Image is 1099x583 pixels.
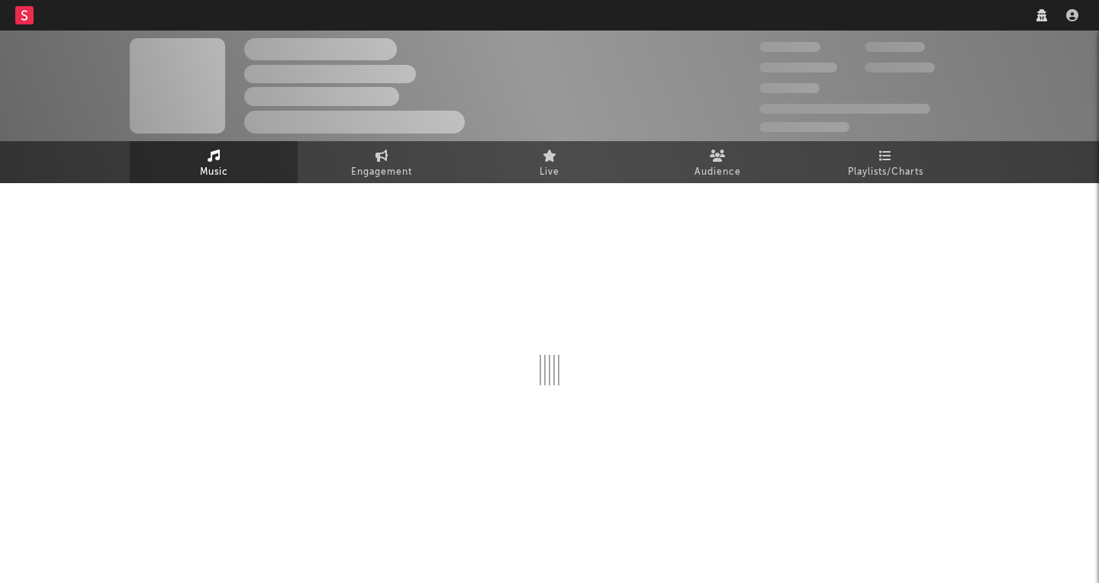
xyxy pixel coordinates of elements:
span: 300,000 [759,42,820,52]
span: 50,000,000 Monthly Listeners [759,104,930,114]
span: Engagement [351,163,412,182]
span: 100,000 [759,83,820,93]
span: Playlists/Charts [848,163,923,182]
span: 1,000,000 [865,63,935,72]
a: Live [466,141,633,183]
span: 100,000 [865,42,925,52]
a: Engagement [298,141,466,183]
a: Audience [633,141,801,183]
span: Live [540,163,559,182]
a: Music [130,141,298,183]
span: Audience [695,163,741,182]
span: Music [200,163,228,182]
span: 50,000,000 [759,63,837,72]
span: Jump Score: 85.0 [759,122,849,132]
a: Playlists/Charts [801,141,969,183]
